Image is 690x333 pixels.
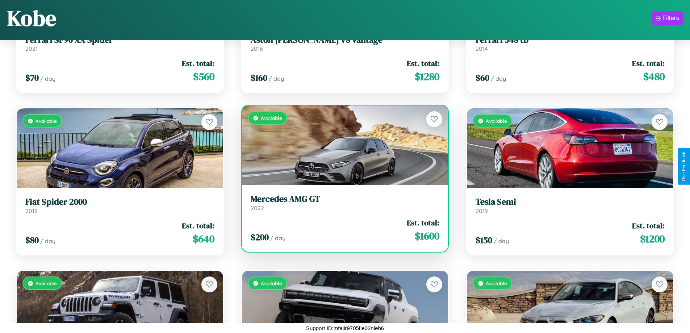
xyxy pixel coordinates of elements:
span: $ 160 [251,72,267,84]
span: / day [494,237,509,245]
span: Est. total: [182,58,214,68]
p: Support ID: mfajir9705fie02nleh6 [306,323,384,333]
h3: Fiat Spider 2000 [25,197,214,207]
button: Filters [652,11,683,25]
span: Est. total: [182,220,214,231]
span: $ 70 [25,72,39,84]
span: $ 80 [25,234,39,246]
h3: Aston [PERSON_NAME] V8 Vantage [251,35,440,45]
span: Available [486,280,507,286]
span: / day [491,75,506,82]
a: Mercedes AMG GT2022 [251,194,440,212]
h3: Tesla Semi [476,197,665,207]
span: $ 150 [476,234,492,246]
a: Tesla Semi2019 [476,197,665,215]
span: Est. total: [407,217,439,228]
span: $ 200 [251,231,269,243]
span: Available [261,280,282,286]
h3: Mercedes AMG GT [251,194,440,204]
span: $ 560 [193,69,214,84]
span: $ 1600 [415,229,439,243]
span: 2022 [251,204,264,212]
div: Give Feedback [681,152,686,181]
span: Available [261,115,282,121]
span: / day [40,237,55,245]
span: / day [270,234,285,242]
span: Est. total: [632,58,665,68]
span: Est. total: [632,220,665,231]
span: 2019 [476,207,488,215]
span: Available [35,280,57,286]
span: Est. total: [407,58,439,68]
span: Available [35,118,57,124]
span: 2019 [25,207,38,215]
span: $ 480 [643,69,665,84]
span: 2021 [25,45,38,52]
span: $ 1280 [415,69,439,84]
span: $ 1200 [640,232,665,246]
a: Aston [PERSON_NAME] V8 Vantage2016 [251,35,440,53]
a: Ferrari 348 tb2014 [476,35,665,53]
h1: Kobe [7,3,56,33]
span: Available [486,118,507,124]
span: 2014 [476,45,488,52]
span: $ 60 [476,72,489,84]
span: 2016 [251,45,263,52]
div: Filters [662,14,679,22]
span: $ 640 [193,232,214,246]
a: Fiat Spider 20002019 [25,197,214,215]
a: Ferrari SF90 XX Spider2021 [25,35,214,53]
span: / day [269,75,284,82]
span: / day [40,75,55,82]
